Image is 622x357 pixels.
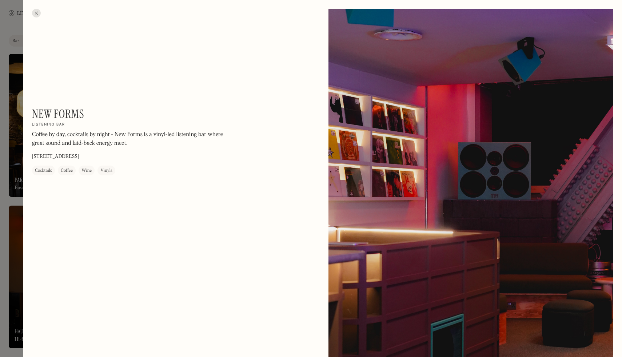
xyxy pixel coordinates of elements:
h2: Listening bar [32,123,65,128]
div: Vinyls [100,167,112,175]
p: [STREET_ADDRESS] [32,153,79,161]
div: Wine [81,167,92,175]
h1: New Forms [32,107,84,121]
p: Coffee by day, cocktails by night - New Forms is a vinyl-led listening bar where great sound and ... [32,131,228,148]
div: Cocktails [35,167,52,175]
div: Coffee [61,167,73,175]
